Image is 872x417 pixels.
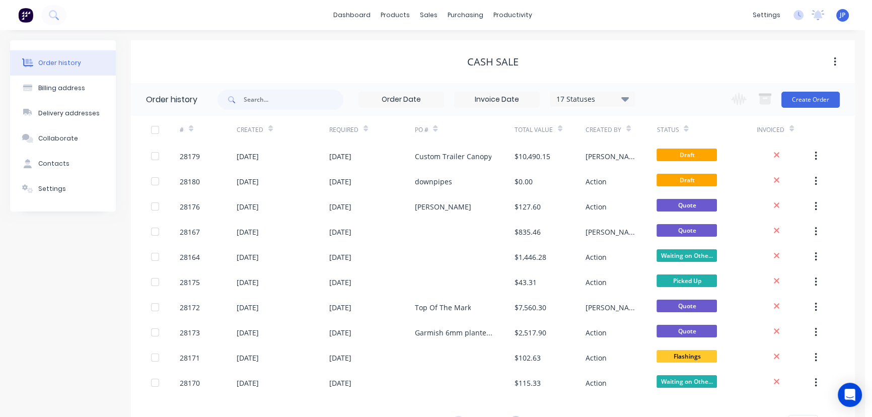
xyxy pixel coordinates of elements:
div: 28179 [180,151,200,162]
div: [DATE] [329,201,351,212]
input: Invoice Date [455,92,539,107]
div: $127.60 [515,201,541,212]
div: Action [586,378,607,388]
div: Status [657,125,679,134]
span: Flashings [657,350,717,363]
div: 28180 [180,176,200,187]
span: JP [840,11,845,20]
div: Open Intercom Messenger [838,383,862,407]
div: downpipes [414,176,452,187]
span: Quote [657,325,717,337]
button: Billing address [10,76,116,101]
div: [DATE] [237,277,259,288]
div: [DATE] [329,353,351,363]
div: [DATE] [237,176,259,187]
div: [DATE] [237,227,259,237]
div: [DATE] [329,151,351,162]
div: settings [748,8,785,23]
span: Draft [657,174,717,186]
div: # [180,125,184,134]
span: Waiting on Othe... [657,375,717,388]
div: PO # [414,116,514,144]
div: 28167 [180,227,200,237]
div: [DATE] [237,353,259,363]
div: purchasing [443,8,488,23]
div: $0.00 [515,176,533,187]
div: $835.46 [515,227,541,237]
div: Action [586,327,607,338]
div: Invoiced [757,125,784,134]
div: $1,446.28 [515,252,546,262]
div: Created [237,125,263,134]
div: Required [329,125,358,134]
button: Order history [10,50,116,76]
button: Collaborate [10,126,116,151]
div: Action [586,201,607,212]
div: Collaborate [38,134,78,143]
div: $102.63 [515,353,541,363]
div: $2,517.90 [515,327,546,338]
div: PO # [414,125,428,134]
div: products [376,8,415,23]
div: Total Value [515,116,586,144]
span: Waiting on Othe... [657,249,717,262]
div: 28171 [180,353,200,363]
span: Draft [657,149,717,161]
div: 28173 [180,327,200,338]
input: Search... [244,90,343,110]
div: [DATE] [329,227,351,237]
div: [DATE] [329,327,351,338]
div: Order history [38,58,81,67]
span: Quote [657,199,717,212]
span: Quote [657,224,717,237]
div: $7,560.30 [515,302,546,313]
div: Invoiced [757,116,814,144]
div: # [180,116,237,144]
div: Total Value [515,125,553,134]
div: [DATE] [237,201,259,212]
div: 28172 [180,302,200,313]
button: Create Order [781,92,840,108]
div: [DATE] [237,327,259,338]
div: [PERSON_NAME] [586,302,636,313]
div: Top Of The Mark [414,302,471,313]
button: Contacts [10,151,116,176]
div: Created By [586,116,657,144]
div: 28170 [180,378,200,388]
a: dashboard [328,8,376,23]
div: 28164 [180,252,200,262]
div: $115.33 [515,378,541,388]
div: Order history [146,94,197,106]
div: $10,490.15 [515,151,550,162]
span: Quote [657,300,717,312]
div: 17 Statuses [550,94,635,105]
div: CASH SALE [467,56,519,68]
div: Garmish 6mm planter box [414,327,494,338]
div: Action [586,353,607,363]
div: [PERSON_NAME] [586,227,636,237]
div: Status [657,116,756,144]
div: [DATE] [329,277,351,288]
div: Required [329,116,415,144]
div: Created By [586,125,621,134]
div: Action [586,252,607,262]
div: Custom Trailer Canopy [414,151,491,162]
div: Created [237,116,329,144]
div: [DATE] [237,252,259,262]
span: Picked Up [657,274,717,287]
div: Action [586,176,607,187]
div: Settings [38,184,66,193]
div: sales [415,8,443,23]
div: Action [586,277,607,288]
div: productivity [488,8,537,23]
div: Contacts [38,159,69,168]
button: Settings [10,176,116,201]
div: [DATE] [329,378,351,388]
div: [PERSON_NAME] [586,151,636,162]
div: 28176 [180,201,200,212]
div: [DATE] [329,252,351,262]
div: Delivery addresses [38,109,100,118]
div: [DATE] [237,151,259,162]
div: [DATE] [237,378,259,388]
div: [DATE] [329,302,351,313]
